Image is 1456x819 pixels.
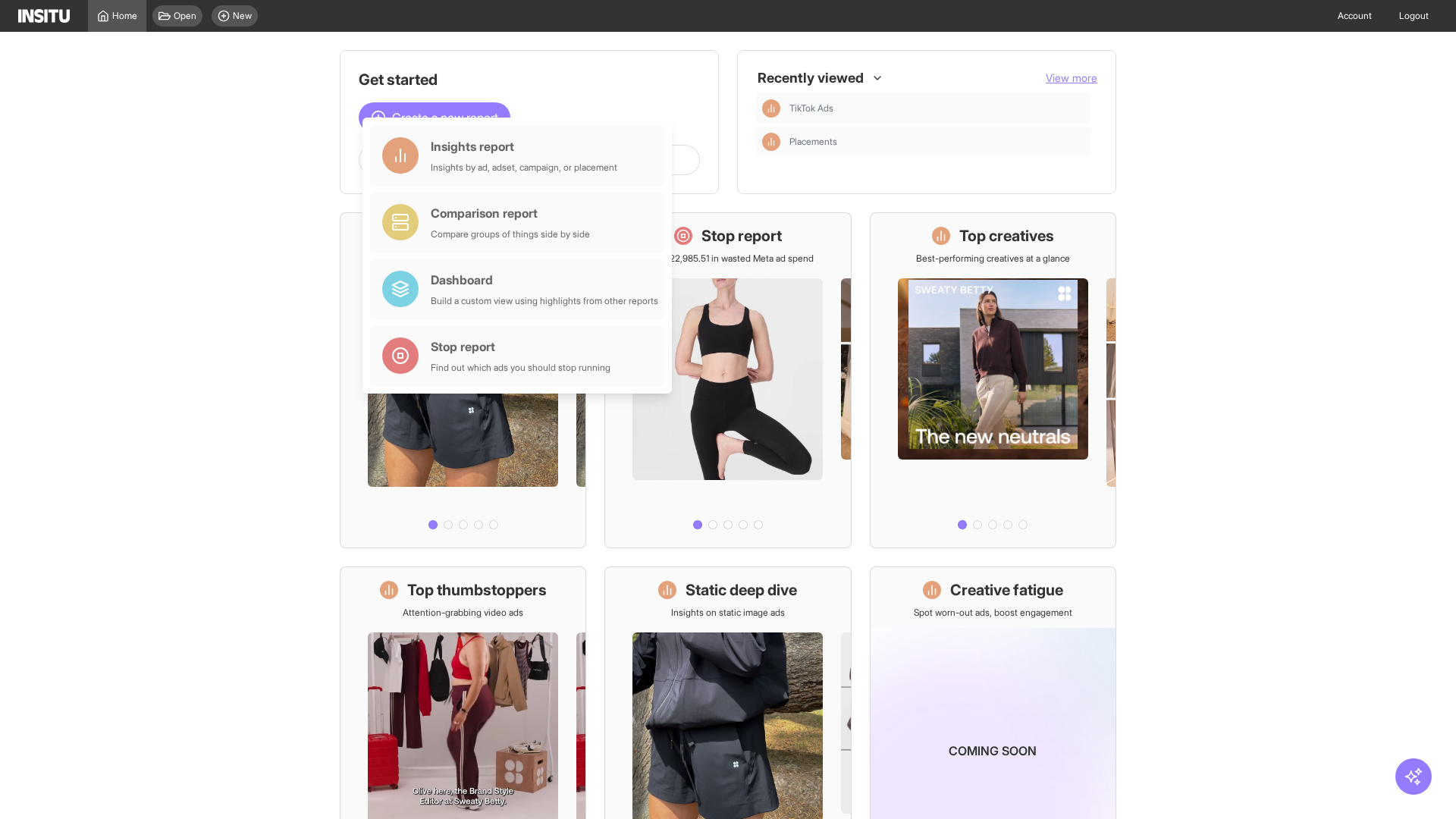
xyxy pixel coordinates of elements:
[959,225,1054,246] h1: Top creatives
[174,10,196,22] span: Open
[916,253,1070,265] p: Best-performing creatives at a glance
[431,337,610,356] div: Stop report
[407,579,547,601] h1: Top thumbstoppers
[431,162,617,174] div: Insights by ad, adset, campaign, or placement
[340,212,586,548] a: What's live nowSee all active ads instantly
[671,607,785,619] p: Insights on static image ads
[18,9,70,23] img: Logo
[359,69,700,90] h1: Get started
[233,10,252,22] span: New
[686,579,797,601] h1: Static deep dive
[431,271,658,289] div: Dashboard
[431,228,590,240] div: Compare groups of things side by side
[762,99,780,118] div: Insights
[762,133,780,151] div: Insights
[431,295,658,307] div: Build a custom view using highlights from other reports
[392,108,498,127] span: Create a new report
[431,137,617,155] div: Insights report
[431,204,590,222] div: Comparison report
[701,225,782,246] h1: Stop report
[789,136,837,148] span: Placements
[359,102,510,133] button: Create a new report
[789,102,1085,115] span: TikTok Ads
[1046,71,1097,86] button: View more
[1046,71,1097,84] span: View more
[789,136,1085,148] span: Placements
[403,607,523,619] p: Attention-grabbing video ads
[789,102,833,115] span: TikTok Ads
[112,10,137,22] span: Home
[604,212,851,548] a: Stop reportSave £22,985.51 in wasted Meta ad spend
[642,253,814,265] p: Save £22,985.51 in wasted Meta ad spend
[431,362,610,374] div: Find out which ads you should stop running
[870,212,1116,548] a: Top creativesBest-performing creatives at a glance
